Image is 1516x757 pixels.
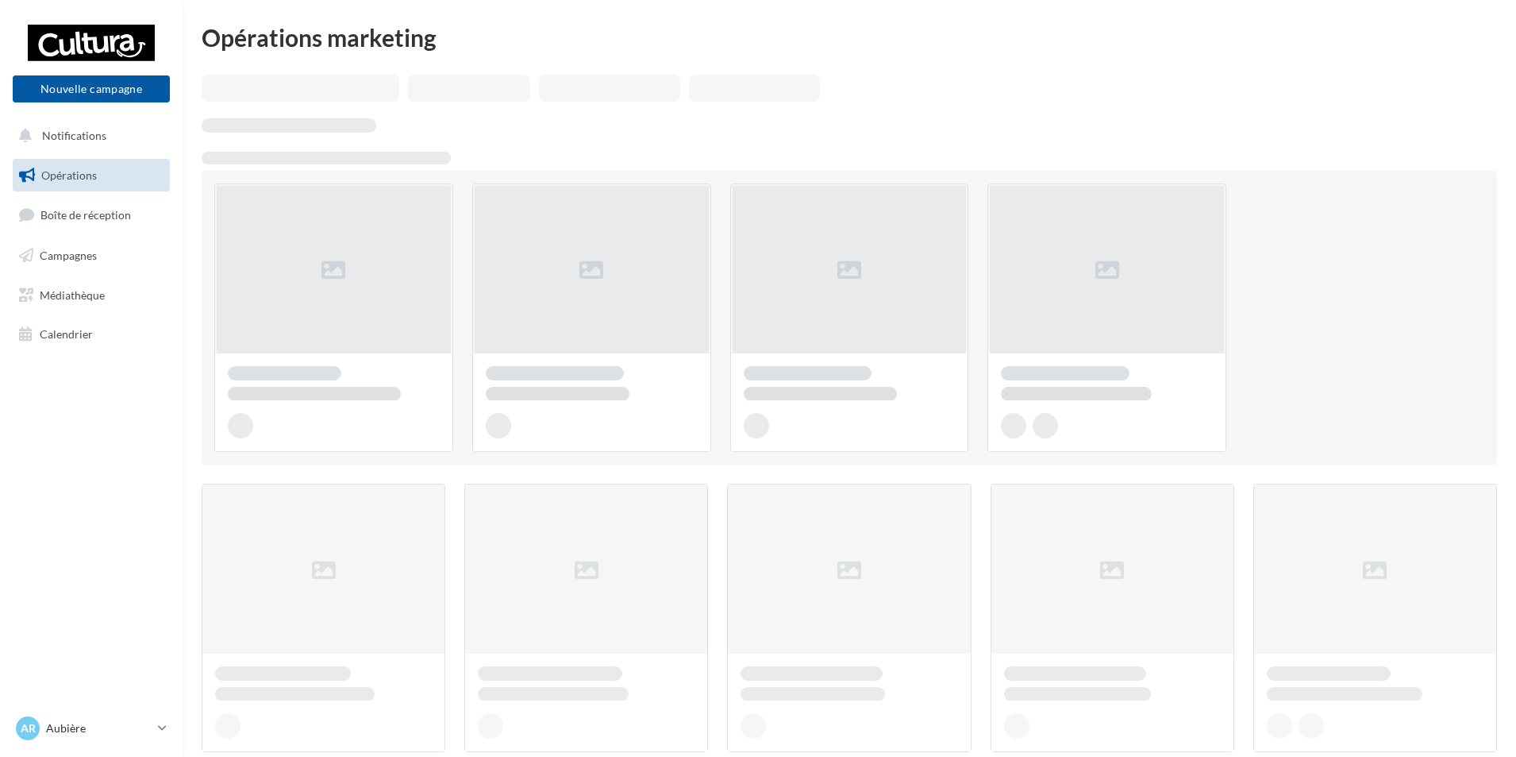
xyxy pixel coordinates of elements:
span: Campagnes [40,249,97,262]
a: Boîte de réception [10,198,173,232]
span: Calendrier [40,327,93,341]
a: Campagnes [10,239,173,272]
span: Opérations [41,168,97,182]
a: Ar Aubière [13,713,170,743]
span: Notifications [42,129,106,142]
a: Opérations [10,159,173,192]
a: Médiathèque [10,279,173,312]
span: Médiathèque [40,288,105,301]
button: Nouvelle campagne [13,75,170,102]
a: Calendrier [10,318,173,351]
span: Ar [21,720,36,736]
div: Opérations marketing [202,25,1497,49]
p: Aubière [46,720,152,736]
span: Boîte de réception [40,208,131,222]
button: Notifications [10,119,167,153]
